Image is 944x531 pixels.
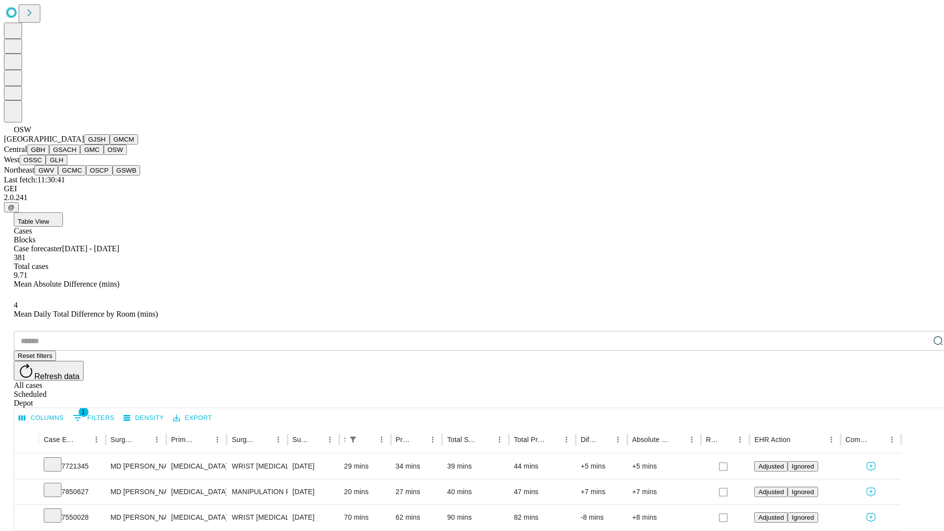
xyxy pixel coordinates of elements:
button: Menu [885,433,899,446]
button: GLH [46,155,67,165]
span: Ignored [792,488,814,496]
button: Menu [375,433,388,446]
button: Adjusted [754,487,788,497]
span: Central [4,145,27,153]
div: 7550028 [44,505,101,530]
div: Surgeon Name [111,436,135,443]
button: GSWB [113,165,141,176]
button: GJSH [84,134,110,145]
button: Sort [479,433,493,446]
span: Northeast [4,166,34,174]
div: Surgery Name [232,436,256,443]
button: Select columns [16,411,66,426]
div: 1 active filter [346,433,360,446]
button: Ignored [788,512,818,523]
div: 90 mins [447,505,504,530]
button: Menu [150,433,164,446]
div: [DATE] [293,454,334,479]
div: 39 mins [447,454,504,479]
span: Case forecaster [14,244,62,253]
span: Reset filters [18,352,52,359]
button: GBH [27,145,49,155]
div: Primary Service [171,436,196,443]
button: Ignored [788,487,818,497]
div: Surgery Date [293,436,308,443]
div: Predicted In Room Duration [396,436,412,443]
button: Sort [258,433,271,446]
span: @ [8,204,15,211]
div: 20 mins [344,479,386,504]
div: Absolute Difference [632,436,670,443]
div: WRIST [MEDICAL_DATA] SURGERY RELEASE TRANSVERSE [MEDICAL_DATA] LIGAMENT [232,505,282,530]
button: Sort [671,433,685,446]
div: +5 mins [581,454,622,479]
button: Ignored [788,461,818,472]
div: +7 mins [632,479,696,504]
span: 9.71 [14,271,28,279]
button: OSW [104,145,127,155]
div: 34 mins [396,454,438,479]
div: 27 mins [396,479,438,504]
div: [MEDICAL_DATA] [171,479,222,504]
button: Show filters [70,410,117,426]
button: Menu [560,433,573,446]
button: Menu [825,433,838,446]
span: Adjusted [758,488,784,496]
div: Resolved in EHR [706,436,719,443]
span: Total cases [14,262,48,270]
button: Menu [611,433,625,446]
button: Sort [719,433,733,446]
div: 70 mins [344,505,386,530]
button: Show filters [346,433,360,446]
button: Menu [685,433,699,446]
span: 1 [79,407,88,417]
div: [DATE] [293,505,334,530]
span: Ignored [792,514,814,521]
button: Reset filters [14,351,56,361]
span: Last fetch: 11:30:41 [4,176,65,184]
div: Scheduled In Room Duration [344,436,345,443]
button: Density [121,411,167,426]
div: WRIST [MEDICAL_DATA] SURGERY RELEASE TRANSVERSE [MEDICAL_DATA] LIGAMENT [232,454,282,479]
button: Sort [361,433,375,446]
span: Adjusted [758,463,784,470]
button: Adjusted [754,461,788,472]
div: 40 mins [447,479,504,504]
div: 62 mins [396,505,438,530]
div: Comments [846,436,870,443]
button: Table View [14,212,63,227]
span: Refresh data [34,372,80,381]
button: Menu [426,433,440,446]
button: Adjusted [754,512,788,523]
div: Total Scheduled Duration [447,436,478,443]
div: Case Epic Id [44,436,75,443]
div: +8 mins [632,505,696,530]
button: Menu [89,433,103,446]
span: 381 [14,253,26,262]
button: GMC [80,145,103,155]
span: Table View [18,218,49,225]
button: Menu [210,433,224,446]
button: GMCM [110,134,138,145]
div: 29 mins [344,454,386,479]
div: [MEDICAL_DATA] [171,454,222,479]
span: [DATE] - [DATE] [62,244,119,253]
div: 2.0.241 [4,193,940,202]
button: GCMC [58,165,86,176]
span: OSW [14,125,31,134]
div: MD [PERSON_NAME] [111,505,161,530]
button: OSCP [86,165,113,176]
button: Expand [19,458,34,475]
div: 44 mins [514,454,571,479]
div: MD [PERSON_NAME] [111,454,161,479]
button: Sort [792,433,805,446]
button: @ [4,202,19,212]
div: [MEDICAL_DATA] [171,505,222,530]
div: 7721345 [44,454,101,479]
button: Menu [493,433,506,446]
button: Menu [271,433,285,446]
button: GWV [34,165,58,176]
button: Sort [136,433,150,446]
button: Refresh data [14,361,84,381]
button: Sort [871,433,885,446]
